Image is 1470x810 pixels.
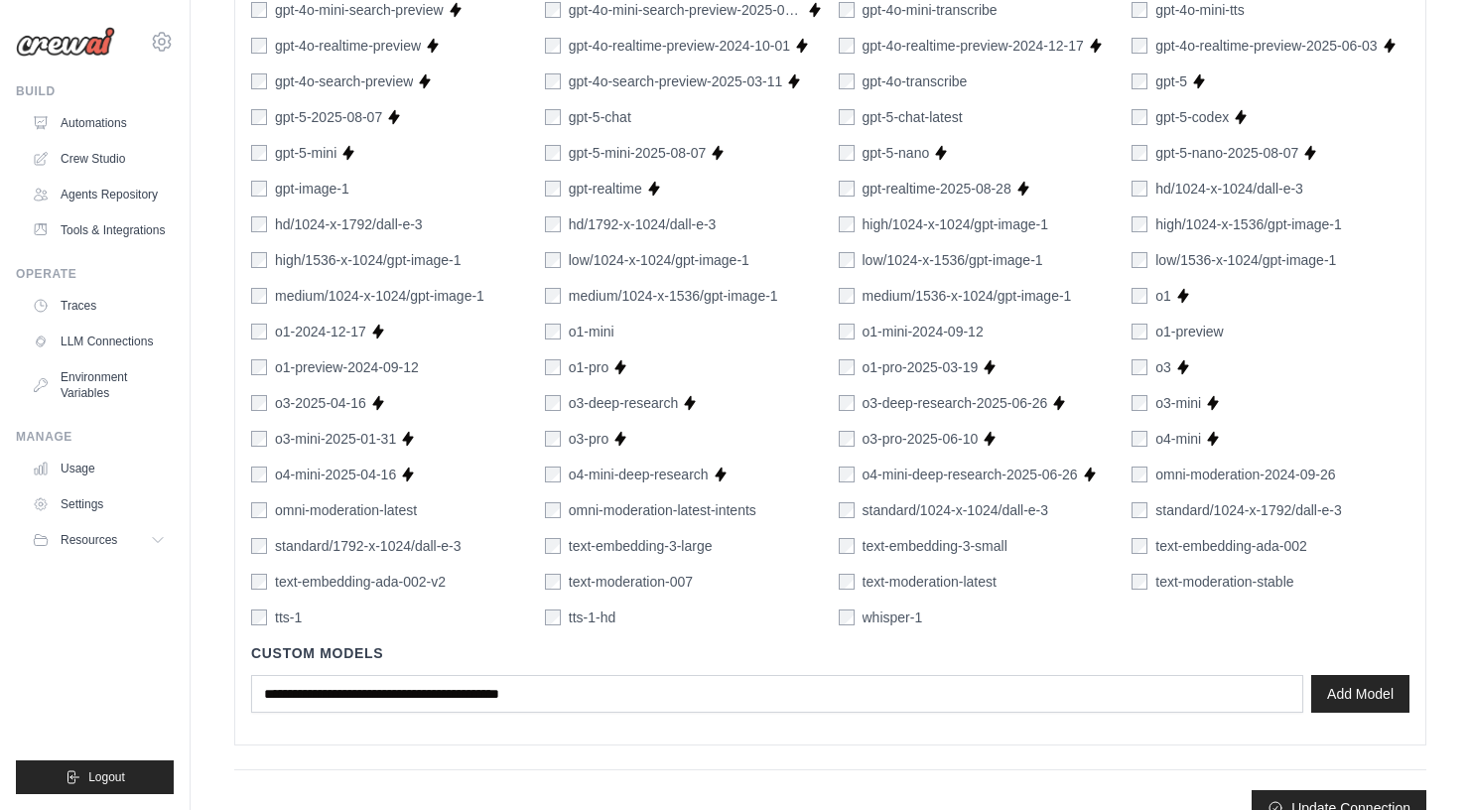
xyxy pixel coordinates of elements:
[839,502,855,518] input: standard/1024-x-1024/dall-e-3
[839,109,855,125] input: gpt-5-chat-latest
[839,216,855,232] input: high/1024-x-1024/gpt-image-1
[1155,143,1298,163] label: gpt-5-nano-2025-08-07
[839,359,855,375] input: o1-pro-2025-03-19
[88,769,125,785] span: Logout
[1155,465,1335,484] label: omni-moderation-2024-09-26
[839,288,855,304] input: medium/1536-x-1024/gpt-image-1
[1132,359,1147,375] input: o3
[1132,181,1147,197] input: hd/1024-x-1024/dall-e-3
[275,357,419,377] label: o1-preview-2024-09-12
[545,2,561,18] input: gpt-4o-mini-search-preview-2025-03-11
[863,393,1048,413] label: o3-deep-research-2025-06-26
[839,395,855,411] input: o3-deep-research-2025-06-26
[251,574,267,590] input: text-embedding-ada-002-v2
[839,73,855,89] input: gpt-4o-transcribe
[839,538,855,554] input: text-embedding-3-small
[839,181,855,197] input: gpt-realtime-2025-08-28
[839,431,855,447] input: o3-pro-2025-06-10
[1132,538,1147,554] input: text-embedding-ada-002
[839,145,855,161] input: gpt-5-nano
[569,607,615,627] label: tts-1-hd
[1132,252,1147,268] input: low/1536-x-1024/gpt-image-1
[275,71,413,91] label: gpt-4o-search-preview
[275,393,366,413] label: o3-2025-04-16
[863,572,997,592] label: text-moderation-latest
[863,500,1049,520] label: standard/1024-x-1024/dall-e-3
[275,250,462,270] label: high/1536-x-1024/gpt-image-1
[545,73,561,89] input: gpt-4o-search-preview-2025-03-11
[1132,288,1147,304] input: o1
[251,252,267,268] input: high/1536-x-1024/gpt-image-1
[569,214,717,234] label: hd/1792-x-1024/dall-e-3
[863,607,923,627] label: whisper-1
[1155,179,1303,199] label: hd/1024-x-1024/dall-e-3
[251,609,267,625] input: tts-1
[545,467,561,482] input: o4-mini-deep-research
[251,643,1409,663] h4: Custom Models
[1155,250,1336,270] label: low/1536-x-1024/gpt-image-1
[16,429,174,445] div: Manage
[251,502,267,518] input: omni-moderation-latest
[251,431,267,447] input: o3-mini-2025-01-31
[839,574,855,590] input: text-moderation-latest
[275,607,302,627] label: tts-1
[1155,214,1342,234] label: high/1024-x-1536/gpt-image-1
[863,536,1007,556] label: text-embedding-3-small
[24,488,174,520] a: Settings
[16,83,174,99] div: Build
[1132,574,1147,590] input: text-moderation-stable
[839,2,855,18] input: gpt-4o-mini-transcribe
[1155,71,1187,91] label: gpt-5
[863,107,963,127] label: gpt-5-chat-latest
[1132,324,1147,339] input: o1-preview
[24,524,174,556] button: Resources
[1155,572,1293,592] label: text-moderation-stable
[1132,216,1147,232] input: high/1024-x-1536/gpt-image-1
[251,324,267,339] input: o1-2024-12-17
[275,286,484,306] label: medium/1024-x-1024/gpt-image-1
[251,38,267,54] input: gpt-4o-realtime-preview
[251,538,267,554] input: standard/1792-x-1024/dall-e-3
[16,760,174,794] button: Logout
[569,465,709,484] label: o4-mini-deep-research
[251,216,267,232] input: hd/1024-x-1792/dall-e-3
[863,465,1078,484] label: o4-mini-deep-research-2025-06-26
[251,145,267,161] input: gpt-5-mini
[275,107,382,127] label: gpt-5-2025-08-07
[569,36,790,56] label: gpt-4o-realtime-preview-2024-10-01
[16,27,115,57] img: Logo
[545,574,561,590] input: text-moderation-007
[569,179,642,199] label: gpt-realtime
[61,532,117,548] span: Resources
[275,465,396,484] label: o4-mini-2025-04-16
[545,288,561,304] input: medium/1024-x-1536/gpt-image-1
[569,357,608,377] label: o1-pro
[1155,429,1201,449] label: o4-mini
[863,36,1084,56] label: gpt-4o-realtime-preview-2024-12-17
[545,431,561,447] input: o3-pro
[1132,467,1147,482] input: omni-moderation-2024-09-26
[545,252,561,268] input: low/1024-x-1024/gpt-image-1
[569,572,693,592] label: text-moderation-007
[275,500,417,520] label: omni-moderation-latest
[839,324,855,339] input: o1-mini-2024-09-12
[545,181,561,197] input: gpt-realtime
[1155,393,1201,413] label: o3-mini
[863,214,1049,234] label: high/1024-x-1024/gpt-image-1
[569,286,778,306] label: medium/1024-x-1536/gpt-image-1
[1132,38,1147,54] input: gpt-4o-realtime-preview-2025-06-03
[569,143,707,163] label: gpt-5-mini-2025-08-07
[863,71,968,91] label: gpt-4o-transcribe
[1155,536,1307,556] label: text-embedding-ada-002
[251,288,267,304] input: medium/1024-x-1024/gpt-image-1
[275,429,396,449] label: o3-mini-2025-01-31
[275,179,349,199] label: gpt-image-1
[1132,502,1147,518] input: standard/1024-x-1792/dall-e-3
[24,453,174,484] a: Usage
[545,609,561,625] input: tts-1-hd
[1132,431,1147,447] input: o4-mini
[1155,286,1171,306] label: o1
[863,286,1072,306] label: medium/1536-x-1024/gpt-image-1
[1311,675,1409,713] button: Add Model
[275,36,421,56] label: gpt-4o-realtime-preview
